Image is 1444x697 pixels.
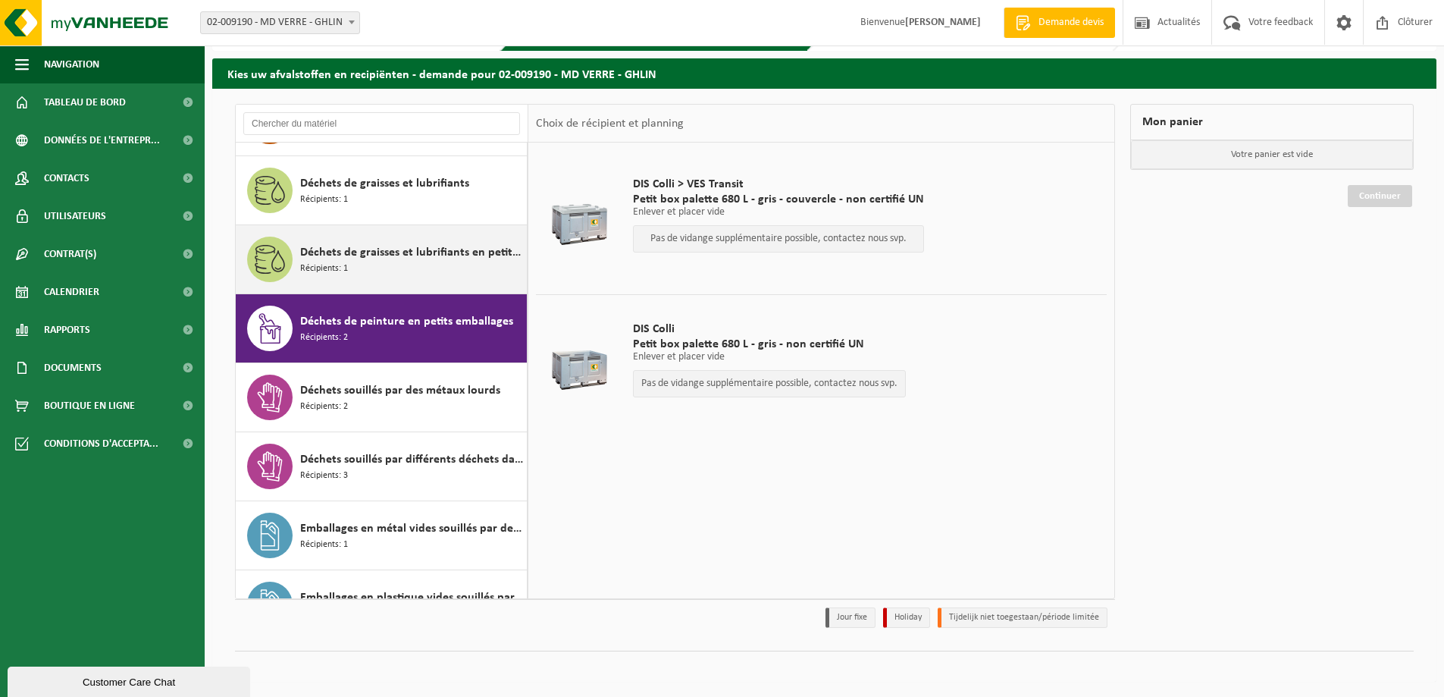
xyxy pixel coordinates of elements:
input: Chercher du matériel [243,112,520,135]
a: Demande devis [1004,8,1115,38]
span: Calendrier [44,273,99,311]
span: Utilisateurs [44,197,106,235]
span: Emballages en métal vides souillés par des substances dangereuses [300,520,523,538]
span: Contacts [44,159,89,197]
button: Emballages en métal vides souillés par des substances dangereuses Récipients: 1 [236,501,528,570]
li: Holiday [883,608,930,628]
span: Boutique en ligne [44,387,135,425]
p: Votre panier est vide [1131,140,1413,169]
p: Enlever et placer vide [633,207,924,218]
p: Pas de vidange supplémentaire possible, contactez nous svp. [641,234,916,244]
button: Déchets de graisses et lubrifiants en petit emballage Récipients: 1 [236,225,528,294]
span: Récipients: 2 [300,400,348,414]
a: Continuer [1348,185,1412,207]
span: Petit box palette 680 L - gris - couvercle - non certifié UN [633,192,924,207]
button: Emballages en plastique vides souillés par des substances dangereuses [236,570,528,639]
span: 02-009190 - MD VERRE - GHLIN [200,11,360,34]
span: Déchets de graisses et lubrifiants en petit emballage [300,243,523,262]
button: Déchets de graisses et lubrifiants Récipients: 1 [236,156,528,225]
span: Déchets de peinture en petits emballages [300,312,513,331]
span: Rapports [44,311,90,349]
li: Tijdelijk niet toegestaan/période limitée [938,608,1107,628]
span: Déchets souillés par des métaux lourds [300,381,500,400]
span: Récipients: 1 [300,193,348,207]
button: Déchets souillés par différents déchets dangereux Récipients: 3 [236,432,528,501]
li: Jour fixe [825,608,875,628]
span: Récipients: 3 [300,469,348,483]
span: Navigation [44,46,99,83]
span: Conditions d'accepta... [44,425,158,463]
span: Documents [44,349,102,387]
p: Pas de vidange supplémentaire possible, contactez nous svp. [641,378,897,389]
span: Emballages en plastique vides souillés par des substances dangereuses [300,589,523,607]
span: DIS Colli [633,322,906,337]
span: Récipients: 2 [300,331,348,345]
p: Enlever et placer vide [633,352,906,363]
span: Demande devis [1035,15,1107,30]
span: Données de l'entrepr... [44,121,160,159]
span: Déchets souillés par différents déchets dangereux [300,451,523,469]
span: Récipients: 1 [300,262,348,276]
iframe: chat widget [8,664,253,697]
button: Déchets souillés par des métaux lourds Récipients: 2 [236,363,528,432]
span: Petit box palette 680 L - gris - non certifié UN [633,337,906,352]
span: Récipients: 1 [300,538,348,552]
div: Choix de récipient et planning [528,105,691,143]
span: 02-009190 - MD VERRE - GHLIN [201,12,359,33]
strong: [PERSON_NAME] [905,17,981,28]
span: Contrat(s) [44,235,96,273]
span: Déchets de graisses et lubrifiants [300,174,469,193]
span: DIS Colli > VES Transit [633,177,924,192]
div: Mon panier [1130,104,1414,140]
span: Tableau de bord [44,83,126,121]
h2: Kies uw afvalstoffen en recipiënten - demande pour 02-009190 - MD VERRE - GHLIN [212,58,1436,88]
button: Déchets de peinture en petits emballages Récipients: 2 [236,294,528,363]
